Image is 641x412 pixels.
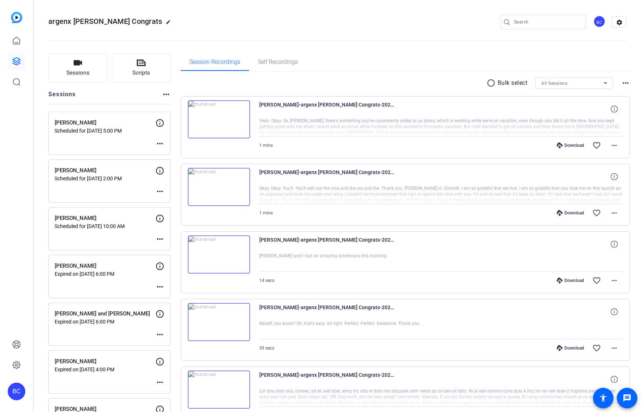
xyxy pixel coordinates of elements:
[55,128,155,134] p: Scheduled for [DATE] 5:00 PM
[553,210,588,216] div: Download
[188,303,250,341] img: thumb-nail
[190,59,240,65] span: Session Recordings
[8,383,25,400] div: BC
[259,371,395,388] span: [PERSON_NAME]-argenx [PERSON_NAME] Congrats-2025-09-29-16-44-24-208-0
[112,53,171,83] button: Scripts
[553,142,588,148] div: Download
[258,59,298,65] span: Self Recordings
[592,276,601,285] mat-icon: favorite_border
[498,79,528,87] p: Bulk select
[55,166,155,175] p: [PERSON_NAME]
[553,345,588,351] div: Download
[623,394,631,402] mat-icon: message
[259,100,395,118] span: [PERSON_NAME]-argenx [PERSON_NAME] Congrats-2025-09-30-07-31-53-402-0
[592,344,601,353] mat-icon: favorite_border
[55,366,155,372] p: Expired on [DATE] 4:00 PM
[259,143,273,148] span: 1 mins
[155,139,164,148] mat-icon: more_horiz
[48,53,107,83] button: Sessions
[166,19,175,28] mat-icon: edit
[132,69,150,77] span: Scripts
[55,262,155,270] p: [PERSON_NAME]
[621,79,630,87] mat-icon: more_horiz
[592,141,601,150] mat-icon: favorite_border
[610,276,619,285] mat-icon: more_horiz
[259,210,273,216] span: 1 mins
[155,187,164,196] mat-icon: more_horiz
[610,209,619,217] mat-icon: more_horiz
[259,303,395,321] span: [PERSON_NAME]-argenx [PERSON_NAME] Congrats-2025-09-29-16-47-04-828-0
[259,235,395,253] span: [PERSON_NAME]-argenx [PERSON_NAME] Congrats-2025-09-30-07-29-07-006-0
[155,378,164,387] mat-icon: more_horiz
[541,81,567,86] span: All Sessions
[487,79,498,87] mat-icon: radio_button_unchecked
[592,209,601,217] mat-icon: favorite_border
[162,90,171,99] mat-icon: more_horiz
[55,357,155,366] p: [PERSON_NAME]
[188,100,250,138] img: thumb-nail
[593,15,606,28] ngx-avatar: Brian Curp
[599,394,608,402] mat-icon: accessibility
[55,176,155,181] p: Scheduled for [DATE] 2:00 PM
[48,17,162,26] span: argenx [PERSON_NAME] Congrats
[593,15,605,28] div: BC
[155,330,164,339] mat-icon: more_horiz
[188,235,250,274] img: thumb-nail
[514,18,580,26] input: Search
[553,278,588,283] div: Download
[66,69,89,77] span: Sessions
[259,168,395,185] span: [PERSON_NAME]-argenx [PERSON_NAME] Congrats-2025-09-30-07-30-14-146-0
[55,214,155,223] p: [PERSON_NAME]
[55,271,155,277] p: Expired on [DATE] 6:00 PM
[55,119,155,127] p: [PERSON_NAME]
[155,282,164,291] mat-icon: more_horiz
[259,278,274,283] span: 14 secs
[48,90,76,104] h2: Sessions
[55,310,155,318] p: [PERSON_NAME] and [PERSON_NAME]
[55,223,155,229] p: Scheduled for [DATE] 10:00 AM
[259,346,274,351] span: 39 secs
[612,17,627,28] mat-icon: settings
[155,235,164,243] mat-icon: more_horiz
[610,141,619,150] mat-icon: more_horiz
[11,12,22,23] img: blue-gradient.svg
[188,371,250,409] img: thumb-nail
[188,168,250,206] img: thumb-nail
[610,344,619,353] mat-icon: more_horiz
[55,319,155,325] p: Expired on [DATE] 6:00 PM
